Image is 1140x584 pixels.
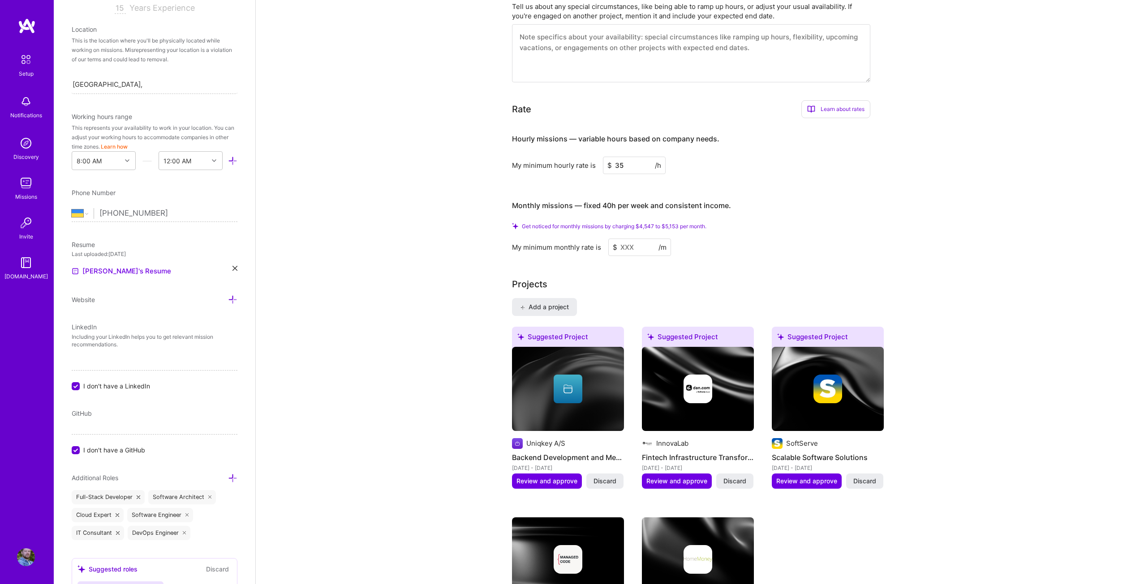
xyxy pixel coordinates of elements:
[185,513,189,517] i: icon Close
[17,93,35,111] img: bell
[17,548,35,566] img: User Avatar
[512,347,624,431] img: cover
[15,192,37,201] div: Missions
[813,375,842,403] img: Company logo
[512,277,547,291] div: Add projects you've worked on
[77,565,85,573] i: icon SuggestedTeams
[807,105,815,113] i: icon BookOpen
[608,239,671,256] input: XXX
[208,495,212,499] i: icon Close
[772,463,884,473] div: [DATE] - [DATE]
[129,3,195,13] span: Years Experience
[72,323,97,331] span: LinkedIn
[4,272,48,281] div: [DOMAIN_NAME]
[72,490,145,504] div: Full-Stack Developer
[72,333,237,349] p: Including your LinkedIn helps you to get relevant mission recommendations.
[18,18,36,34] img: logo
[99,200,237,226] input: +1 (000) 000-0000
[13,152,39,162] div: Discovery
[83,381,150,391] span: I don't have a LinkedIn
[72,526,124,540] div: IT Consultant
[72,123,237,151] div: This represents your availability to work in your location. You can adjust your working hours to ...
[512,243,601,252] div: My minimum monthly rate is
[646,477,707,486] span: Review and approve
[801,100,870,118] div: Learn about rates
[526,439,565,448] div: Uniqkey A/S
[101,142,128,151] button: Learn how
[77,156,102,166] div: 8:00 AM
[17,134,35,152] img: discovery
[17,214,35,232] img: Invite
[148,490,216,504] div: Software Architect
[777,333,784,340] i: icon SuggestedTeams
[512,327,624,350] div: Suggested Project
[116,513,119,517] i: icon Close
[512,463,624,473] div: [DATE] - [DATE]
[232,266,237,271] i: icon Close
[642,347,754,431] img: cover
[17,50,35,69] img: setup
[127,508,194,522] div: Software Engineer
[183,531,186,535] i: icon Close
[17,254,35,272] img: guide book
[83,445,145,455] span: I don't have a GitHub
[19,69,34,78] div: Setup
[512,277,547,291] div: Projects
[72,249,237,259] div: Last uploaded: [DATE]
[19,232,33,241] div: Invite
[72,113,132,120] span: Working hours range
[72,474,118,482] span: Additional Roles
[642,327,754,350] div: Suggested Project
[512,438,523,449] img: Company logo
[517,333,524,340] i: icon SuggestedTeams
[512,2,870,21] div: Tell us about any special circumstances, like being able to ramp up hours, or adjust your usual a...
[684,375,712,403] img: Company logo
[72,296,95,303] span: Website
[772,327,884,350] div: Suggested Project
[125,158,129,163] i: icon Chevron
[520,303,569,311] span: Add a project
[594,477,616,486] span: Discard
[72,189,116,196] span: Phone Number
[72,266,171,277] a: [PERSON_NAME]'s Resume
[772,438,783,449] img: Company logo
[642,452,754,463] h4: Fintech Infrastructure Transformation
[512,135,719,143] h4: Hourly missions — variable hours based on company needs.
[658,243,667,252] span: /m
[786,439,818,448] div: SoftServe
[115,3,126,14] input: XX
[137,495,140,499] i: icon Close
[212,158,216,163] i: icon Chevron
[603,157,666,174] input: XXX
[116,531,120,535] i: icon Close
[72,25,237,34] div: Location
[10,111,42,120] div: Notifications
[520,305,525,310] i: icon PlusBlack
[647,333,654,340] i: icon SuggestedTeams
[512,201,731,210] h4: Monthly missions — fixed 40h per week and consistent income.
[512,452,624,463] h4: Backend Development and Mentorship
[642,463,754,473] div: [DATE] - [DATE]
[772,347,884,431] img: cover
[128,526,191,540] div: DevOps Engineer
[142,156,152,166] i: icon HorizontalInLineDivider
[512,161,596,170] div: My minimum hourly rate is
[72,409,92,417] span: GitHub
[72,268,79,275] img: Resume
[684,545,712,574] img: Company logo
[776,477,837,486] span: Review and approve
[163,156,191,166] div: 12:00 AM
[723,477,746,486] span: Discard
[853,477,876,486] span: Discard
[554,545,582,574] img: Company logo
[656,439,688,448] div: InnovaLab
[655,161,661,170] span: /h
[607,161,612,170] span: $
[203,564,232,574] button: Discard
[512,223,518,229] i: Check
[72,36,237,64] div: This is the location where you'll be physically located while working on missions. Misrepresentin...
[516,477,577,486] span: Review and approve
[613,243,617,252] span: $
[642,438,653,449] img: Company logo
[772,452,884,463] h4: Scalable Software Solutions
